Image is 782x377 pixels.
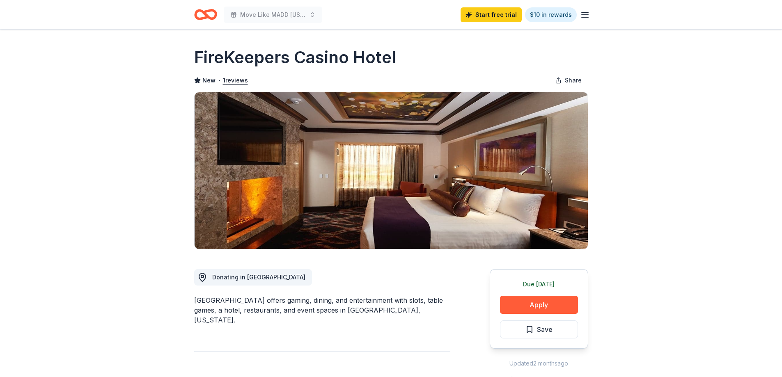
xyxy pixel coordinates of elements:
[194,295,450,325] div: [GEOGRAPHIC_DATA] offers gaming, dining, and entertainment with slots, table games, a hotel, rest...
[240,10,306,20] span: Move Like MADD [US_STATE]: [GEOGRAPHIC_DATA] 2025
[500,296,578,314] button: Apply
[212,274,305,281] span: Donating in [GEOGRAPHIC_DATA]
[202,75,216,85] span: New
[490,359,588,368] div: Updated 2 months ago
[194,46,396,69] h1: FireKeepers Casino Hotel
[461,7,522,22] a: Start free trial
[500,320,578,338] button: Save
[224,7,322,23] button: Move Like MADD [US_STATE]: [GEOGRAPHIC_DATA] 2025
[537,324,553,335] span: Save
[565,75,582,85] span: Share
[525,7,577,22] a: $10 in rewards
[194,5,217,24] a: Home
[195,92,588,249] img: Image for FireKeepers Casino Hotel
[500,279,578,289] div: Due [DATE]
[548,72,588,89] button: Share
[218,77,220,84] span: •
[223,75,248,85] button: 1reviews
